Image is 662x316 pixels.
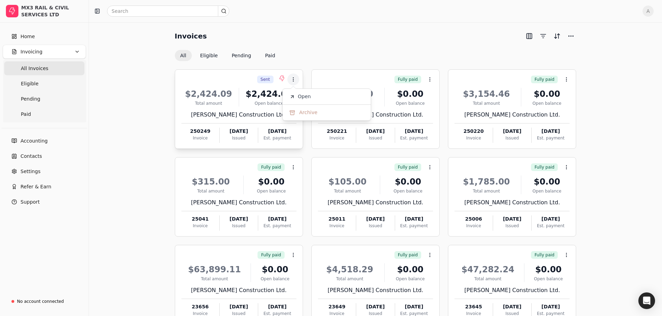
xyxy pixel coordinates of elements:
div: Total amount [455,100,518,106]
div: $63,899.11 [181,263,248,276]
div: Issued [493,223,531,229]
div: Issued [493,135,531,141]
div: [PERSON_NAME] Construction Ltd. [181,111,296,119]
span: Fully paid [398,252,418,258]
button: A [643,6,654,17]
a: Settings [3,164,86,178]
div: $47,282.24 [455,263,521,276]
div: [DATE] [395,215,433,223]
div: $2,424.09 [181,88,236,100]
div: $315.00 [181,176,240,188]
div: 250249 [181,128,219,135]
span: Paid [21,111,31,118]
div: [PERSON_NAME] Construction Ltd. [318,286,433,294]
div: Invoice [455,223,492,229]
div: Total amount [455,188,518,194]
a: Contacts [3,149,86,163]
div: $0.00 [383,176,433,188]
button: Invoicing [3,45,86,59]
div: Open balance [524,188,570,194]
div: Est. payment [258,135,296,141]
div: 250221 [318,128,356,135]
div: Est. payment [532,135,570,141]
span: Fully paid [398,164,418,170]
div: Est. payment [395,135,433,141]
div: Est. payment [532,223,570,229]
span: Fully paid [534,76,554,83]
div: [PERSON_NAME] Construction Ltd. [181,286,296,294]
div: $0.00 [524,176,570,188]
span: Pending [21,95,40,103]
span: Eligible [21,80,39,87]
a: Paid [4,107,84,121]
button: Eligible [195,50,223,61]
button: Pending [226,50,257,61]
span: Fully paid [534,252,554,258]
div: Total amount [318,276,382,282]
div: $2,424.09 [242,88,296,100]
div: $0.00 [387,88,433,100]
div: [DATE] [493,303,531,310]
div: Open balance [383,188,433,194]
div: [DATE] [220,128,258,135]
div: [PERSON_NAME] Construction Ltd. [181,198,296,207]
div: Total amount [181,188,240,194]
div: Open balance [524,100,570,106]
div: [DATE] [493,128,531,135]
span: Invoicing [21,48,42,55]
div: Total amount [455,276,521,282]
div: [DATE] [493,215,531,223]
div: Open balance [254,276,296,282]
div: Est. payment [395,223,433,229]
div: [PERSON_NAME] Construction Ltd. [318,198,433,207]
span: Sent [261,76,270,83]
div: 250220 [455,128,492,135]
span: Fully paid [398,76,418,83]
div: [DATE] [532,128,570,135]
div: No account connected [17,298,64,305]
div: Invoice filter options [175,50,281,61]
div: $3,154.46 [455,88,518,100]
div: $4,518.29 [318,263,382,276]
div: $1,785.00 [455,176,518,188]
div: MX3 RAIL & CIVIL SERVICES LTD [21,4,83,18]
span: Settings [21,168,40,175]
div: [DATE] [532,303,570,310]
div: Open balance [387,100,433,106]
div: [DATE] [356,215,394,223]
div: [PERSON_NAME] Construction Ltd. [455,111,570,119]
h2: Invoices [175,31,207,42]
a: All Invoices [4,61,84,75]
div: $0.00 [527,263,570,276]
div: [DATE] [395,303,433,310]
div: Open balance [242,100,296,106]
div: [DATE] [395,128,433,135]
button: All [175,50,192,61]
span: Fully paid [261,252,281,258]
button: More [565,31,577,42]
div: [PERSON_NAME] Construction Ltd. [318,111,433,119]
div: 25011 [318,215,356,223]
span: Refer & Earn [21,183,51,190]
div: $0.00 [254,263,296,276]
span: Home [21,33,35,40]
div: [DATE] [220,215,258,223]
button: Refer & Earn [3,180,86,194]
div: [DATE] [356,303,394,310]
span: Fully paid [261,164,281,170]
div: [PERSON_NAME] Construction Ltd. [455,286,570,294]
div: Invoice [318,223,356,229]
div: $105.00 [318,176,377,188]
div: Open balance [246,188,296,194]
button: Paid [260,50,281,61]
div: Invoice [181,135,219,141]
div: Open balance [387,276,433,282]
div: Total amount [318,188,377,194]
div: Issued [220,223,258,229]
button: Sort [551,31,563,42]
span: Support [21,198,40,206]
div: $0.00 [524,88,570,100]
a: No account connected [3,295,86,308]
span: Archive [299,109,317,116]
